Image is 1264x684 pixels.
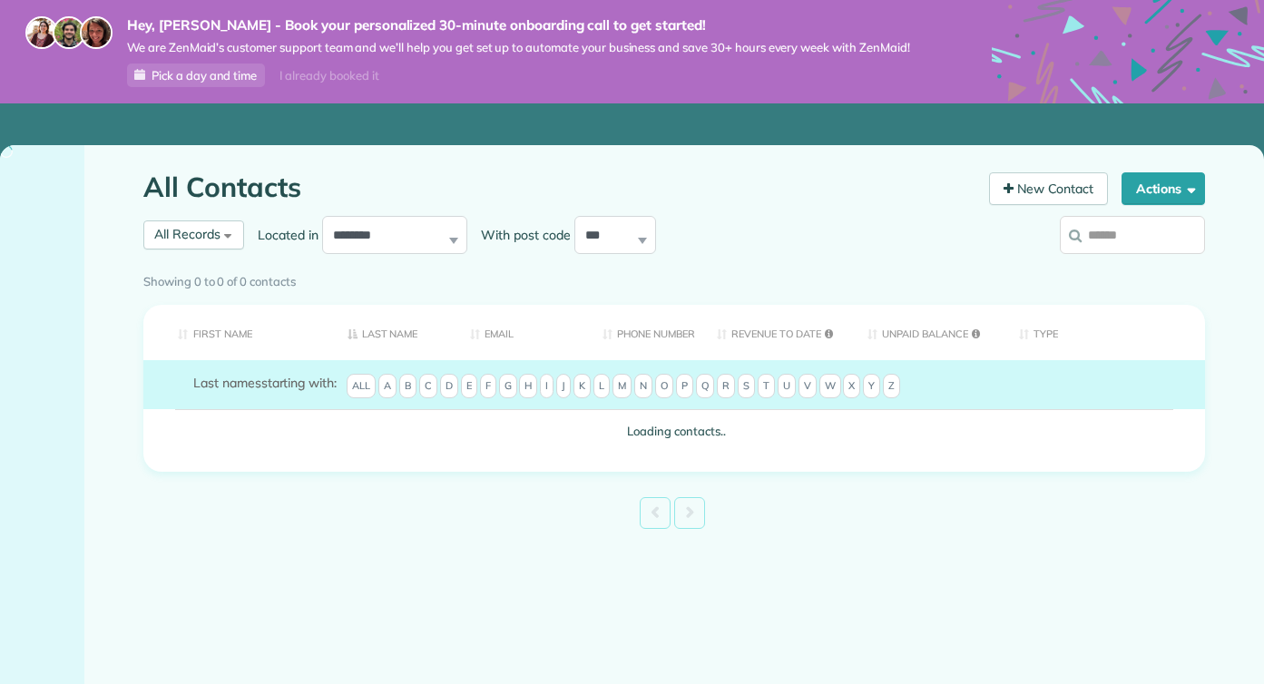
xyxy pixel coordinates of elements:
[758,374,775,399] span: T
[573,374,591,399] span: K
[193,374,337,392] label: starting with:
[152,68,257,83] span: Pick a day and time
[456,305,589,360] th: Email: activate to sort column ascending
[717,374,735,399] span: R
[334,305,457,360] th: Last Name: activate to sort column descending
[193,375,261,391] span: Last names
[843,374,860,399] span: X
[593,374,610,399] span: L
[1005,305,1205,360] th: Type: activate to sort column ascending
[540,374,554,399] span: I
[25,16,58,49] img: maria-72a9807cf96188c08ef61303f053569d2e2a8a1cde33d635c8a3ac13582a053d.jpg
[143,305,334,360] th: First Name: activate to sort column ascending
[499,374,517,399] span: G
[347,374,376,399] span: All
[883,374,900,399] span: Z
[634,374,652,399] span: N
[399,374,416,399] span: B
[80,16,113,49] img: michelle-19f622bdf1676172e81f8f8fba1fb50e276960ebfe0243fe18214015130c80e4.jpg
[480,374,496,399] span: F
[440,374,458,399] span: D
[854,305,1005,360] th: Unpaid Balance: activate to sort column ascending
[589,305,703,360] th: Phone number: activate to sort column ascending
[419,374,437,399] span: C
[819,374,841,399] span: W
[143,172,975,202] h1: All Contacts
[799,374,817,399] span: V
[53,16,85,49] img: jorge-587dff0eeaa6aab1f244e6dc62b8924c3b6ad411094392a53c71c6c4a576187d.jpg
[269,64,389,87] div: I already booked it
[556,374,571,399] span: J
[127,16,910,34] strong: Hey, [PERSON_NAME] - Book your personalized 30-minute onboarding call to get started!
[612,374,632,399] span: M
[378,374,397,399] span: A
[676,374,693,399] span: P
[143,409,1205,454] td: Loading contacts..
[519,374,537,399] span: H
[863,374,880,399] span: Y
[467,226,574,244] label: With post code
[127,64,265,87] a: Pick a day and time
[143,266,1205,291] div: Showing 0 to 0 of 0 contacts
[1122,172,1205,205] button: Actions
[989,172,1109,205] a: New Contact
[778,374,796,399] span: U
[655,374,673,399] span: O
[703,305,854,360] th: Revenue to Date: activate to sort column ascending
[461,374,477,399] span: E
[738,374,755,399] span: S
[127,40,910,55] span: We are ZenMaid’s customer support team and we’ll help you get set up to automate your business an...
[696,374,714,399] span: Q
[244,226,322,244] label: Located in
[154,226,220,242] span: All Records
